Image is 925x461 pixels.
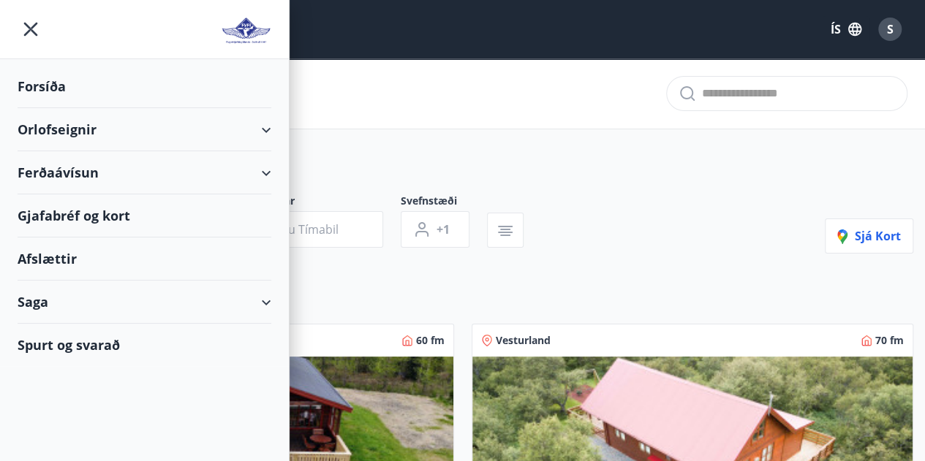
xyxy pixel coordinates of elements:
[401,211,469,248] button: +1
[264,221,339,237] span: Veldu tímabil
[887,21,894,37] span: S
[823,16,869,42] button: ÍS
[437,221,450,237] span: +1
[221,16,271,45] img: union_logo
[872,12,907,47] button: S
[18,65,271,108] div: Forsíða
[875,333,904,348] span: 70 fm
[18,281,271,324] div: Saga
[18,237,271,281] div: Afslættir
[837,228,901,244] span: Sjá kort
[228,211,383,248] button: Veldu tímabil
[18,194,271,237] div: Gjafabréf og kort
[18,108,271,151] div: Orlofseignir
[416,333,445,348] span: 60 fm
[401,194,487,211] span: Svefnstæði
[18,16,44,42] button: menu
[228,194,401,211] span: Dagsetningar
[496,333,551,348] span: Vesturland
[825,218,913,254] button: Sjá kort
[18,324,271,366] div: Spurt og svarað
[18,151,271,194] div: Ferðaávísun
